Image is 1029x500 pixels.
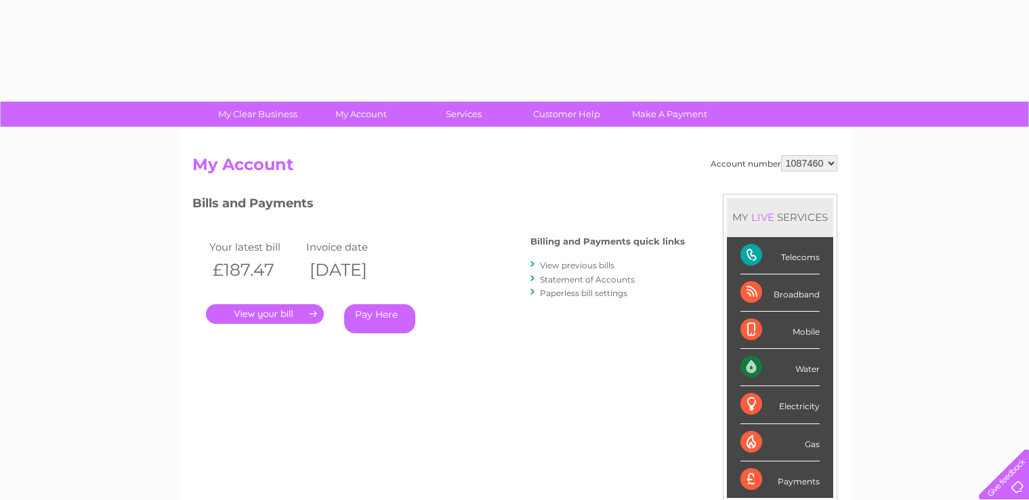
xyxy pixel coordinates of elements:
[740,349,820,386] div: Water
[303,238,400,256] td: Invoice date
[192,155,837,181] h2: My Account
[408,102,520,127] a: Services
[202,102,314,127] a: My Clear Business
[206,304,324,324] a: .
[614,102,726,127] a: Make A Payment
[740,386,820,423] div: Electricity
[540,288,627,298] a: Paperless bill settings
[540,260,614,270] a: View previous bills
[749,211,777,224] div: LIVE
[192,194,685,217] h3: Bills and Payments
[511,102,623,127] a: Customer Help
[740,237,820,274] div: Telecoms
[727,198,833,236] div: MY SERVICES
[540,274,635,285] a: Statement of Accounts
[206,238,303,256] td: Your latest bill
[740,461,820,498] div: Payments
[711,155,837,171] div: Account number
[305,102,417,127] a: My Account
[530,236,685,247] h4: Billing and Payments quick links
[740,424,820,461] div: Gas
[206,256,303,284] th: £187.47
[303,256,400,284] th: [DATE]
[740,274,820,312] div: Broadband
[344,304,415,333] a: Pay Here
[740,312,820,349] div: Mobile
